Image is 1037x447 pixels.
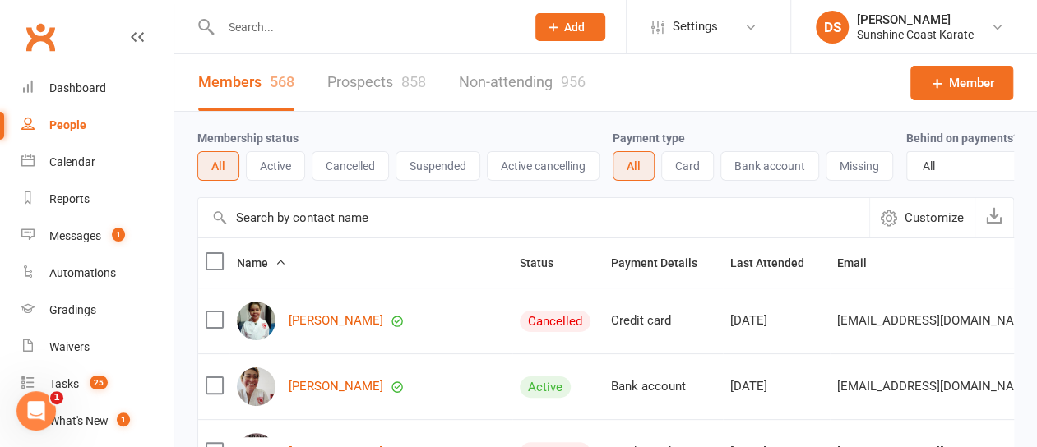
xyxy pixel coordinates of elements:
span: Member [949,73,994,93]
div: Active [520,376,571,398]
div: DS [816,11,849,44]
div: [DATE] [730,314,822,328]
a: Prospects858 [327,54,426,111]
button: Add [535,13,605,41]
a: [PERSON_NAME] [289,380,383,394]
span: Add [564,21,585,34]
label: Membership status [197,131,299,145]
a: Tasks 25 [21,366,174,403]
div: [PERSON_NAME] [857,12,974,27]
div: Sunshine Coast Karate [857,27,974,42]
div: Waivers [49,340,90,353]
button: Suspended [396,151,480,181]
a: Dashboard [21,70,174,107]
button: Cancelled [312,151,389,181]
a: Non-attending956 [459,54,586,111]
div: Dashboard [49,81,106,94]
input: Search... [215,16,514,39]
span: 1 [117,412,130,426]
button: Active [246,151,305,181]
input: Search by contact name [198,198,869,237]
a: Messages 1 [21,218,174,255]
button: Name [237,253,286,273]
a: Clubworx [20,16,61,58]
button: Email [837,253,885,273]
label: Payment type [613,131,685,145]
span: Last Attended [730,256,822,270]
div: Calendar [49,155,95,168]
button: All [197,151,239,181]
span: Status [520,256,572,270]
a: Calendar [21,144,174,181]
button: Bank account [720,151,819,181]
button: Status [520,253,572,273]
span: 1 [112,228,125,242]
a: Reports [21,181,174,218]
div: Bank account [611,380,715,394]
div: 568 [270,73,294,90]
button: Card [661,151,714,181]
span: Settings [673,8,718,45]
div: Cancelled [520,311,590,332]
div: Tasks [49,377,79,390]
a: People [21,107,174,144]
span: Customize [905,208,964,228]
a: Automations [21,255,174,292]
a: What's New1 [21,403,174,440]
a: Gradings [21,292,174,329]
button: Payment Details [611,253,715,273]
div: Gradings [49,303,96,316]
div: What's New [49,414,109,427]
div: Reports [49,192,90,205]
a: Members568 [198,54,294,111]
button: Last Attended [730,253,822,273]
a: [PERSON_NAME] [289,314,383,328]
div: [DATE] [730,380,822,394]
button: All [613,151,655,181]
div: Automations [49,266,116,279]
button: Missing [826,151,893,181]
div: Credit card [611,314,715,328]
span: Payment Details [611,256,715,270]
span: [EMAIL_ADDRESS][DOMAIN_NAME] [837,371,1035,402]
span: 25 [90,376,108,389]
span: 1 [50,391,63,404]
div: People [49,118,86,131]
div: 858 [401,73,426,90]
span: Name [237,256,286,270]
span: Email [837,256,885,270]
button: Customize [869,198,975,237]
button: Active cancelling [487,151,600,181]
span: [EMAIL_ADDRESS][DOMAIN_NAME] [837,305,1035,336]
div: 956 [561,73,586,90]
label: Behind on payments? [906,131,1019,145]
a: Waivers [21,329,174,366]
div: Messages [49,229,101,242]
iframe: Intercom live chat [16,391,56,431]
a: Member [910,66,1013,100]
